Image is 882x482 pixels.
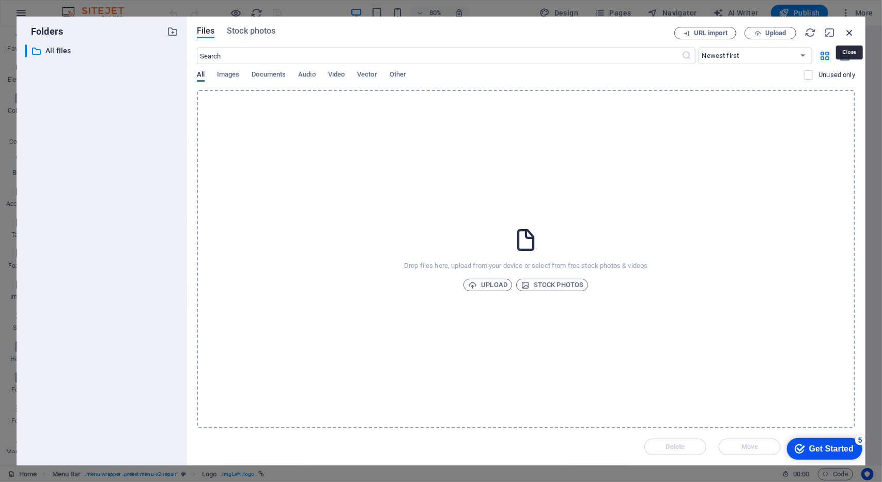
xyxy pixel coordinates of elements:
span: Documents [252,68,286,83]
i: Minimize [824,27,835,38]
p: Folders [25,25,63,38]
span: Vector [357,68,377,83]
div: ​ [25,44,27,57]
button: Upload [463,279,512,291]
input: Search [197,48,682,64]
span: All [197,68,205,83]
span: Audio [298,68,315,83]
span: Images [217,68,240,83]
i: Create new folder [167,26,178,37]
span: Files [197,25,215,37]
i: Reload [804,27,816,38]
button: Upload [745,27,796,39]
span: Stock photos [521,279,583,291]
span: Stock photos [227,25,275,37]
span: Upload [468,279,507,291]
span: URL import [694,30,728,36]
button: URL import [674,27,736,39]
div: Get Started [30,11,75,21]
p: Displays only files that are not in use on the website. Files added during this session can still... [818,70,855,80]
span: Other [390,68,406,83]
div: Get Started 5 items remaining, 0% complete [8,5,84,27]
span: Upload [765,30,786,36]
p: All files [45,45,159,57]
span: Video [328,68,345,83]
p: Drop files here, upload from your device or select from free stock photos & videos [404,261,647,270]
button: Stock photos [516,279,588,291]
div: 5 [76,2,87,12]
